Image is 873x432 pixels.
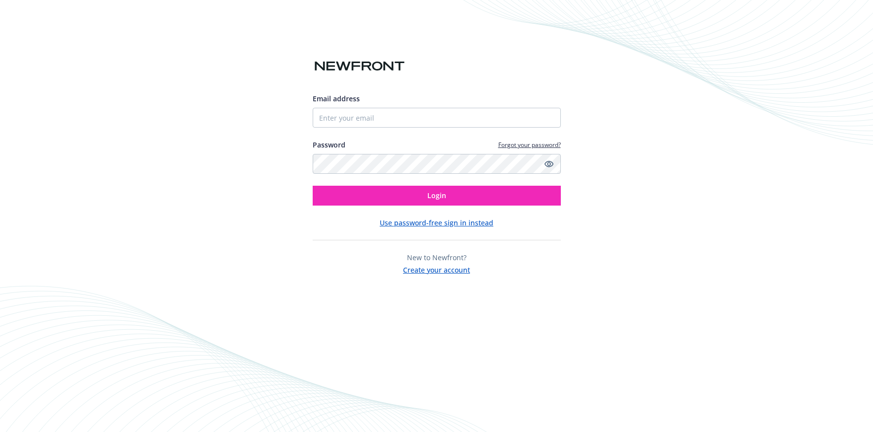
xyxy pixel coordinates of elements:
[380,217,493,228] button: Use password-free sign in instead
[427,191,446,200] span: Login
[313,186,561,206] button: Login
[543,158,555,170] a: Show password
[313,58,406,75] img: Newfront logo
[313,154,561,174] input: Enter your password
[313,140,345,150] label: Password
[498,141,561,149] a: Forgot your password?
[313,94,360,103] span: Email address
[407,253,467,262] span: New to Newfront?
[313,108,561,128] input: Enter your email
[403,263,470,275] button: Create your account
